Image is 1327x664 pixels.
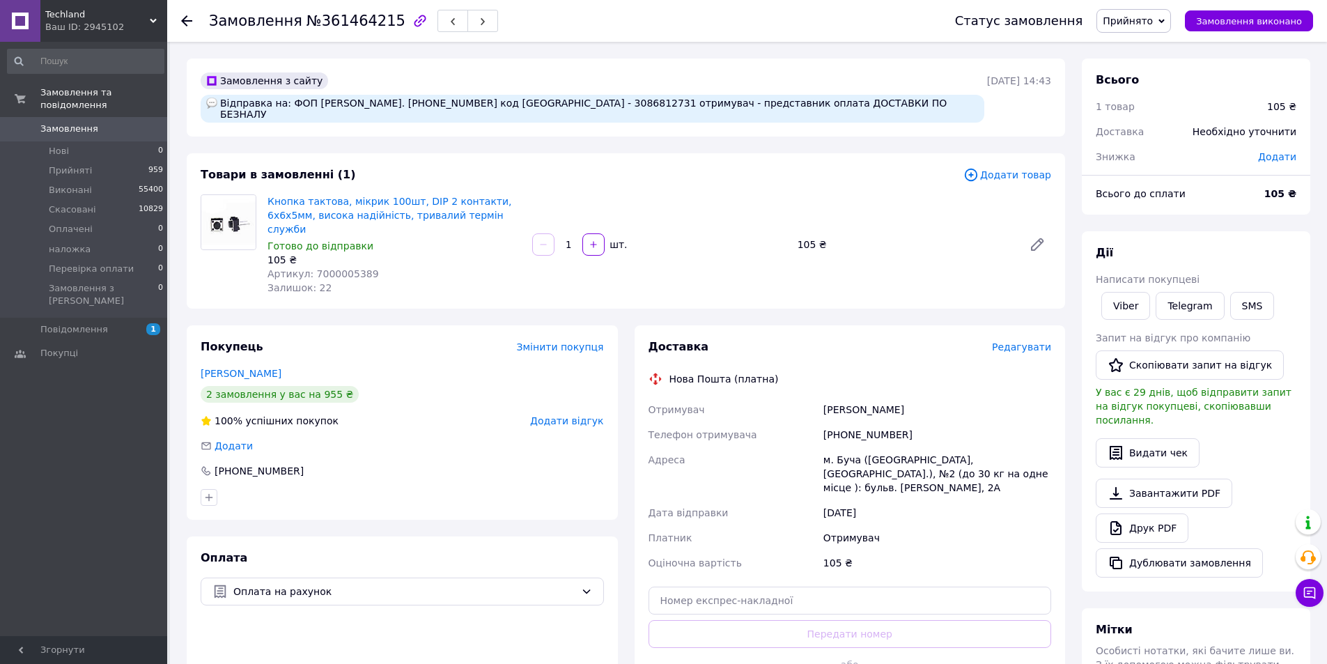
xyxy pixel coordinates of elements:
span: Залишок: 22 [267,282,332,293]
span: Покупці [40,347,78,360]
div: [DATE] [821,500,1054,525]
span: Платник [649,532,692,543]
span: 10829 [139,203,163,216]
div: м. Буча ([GEOGRAPHIC_DATA], [GEOGRAPHIC_DATA].), №2 (до 30 кг на одне місце ): бульв. [PERSON_NAM... [821,447,1054,500]
span: 0 [158,263,163,275]
div: Необхідно уточнити [1184,116,1305,147]
span: 0 [158,243,163,256]
span: Нові [49,145,69,157]
span: Всього до сплати [1096,188,1186,199]
div: 105 ₴ [821,550,1054,576]
a: Друк PDF [1096,514,1188,543]
span: Телефон отримувача [649,429,757,440]
span: Додати [215,440,253,451]
span: Замовлення [209,13,302,29]
input: Пошук [7,49,164,74]
span: Повідомлення [40,323,108,336]
span: Написати покупцеві [1096,274,1200,285]
span: Виконані [49,184,92,196]
span: Дата відправки [649,507,729,518]
span: 0 [158,145,163,157]
div: 105 ₴ [267,253,521,267]
span: наложка [49,243,91,256]
span: 1 [146,323,160,335]
button: Скопіювати запит на відгук [1096,350,1284,380]
span: 1 товар [1096,101,1135,112]
span: Доставка [1096,126,1144,137]
span: Замовлення виконано [1196,16,1302,26]
span: Оплачені [49,223,93,236]
div: успішних покупок [201,414,339,428]
span: №361464215 [306,13,405,29]
span: Оплата [201,551,247,564]
span: Товари в замовленні (1) [201,168,356,181]
span: Мітки [1096,623,1133,636]
span: Адреса [649,454,685,465]
span: Techland [45,8,150,21]
div: [PHONE_NUMBER] [213,464,305,478]
button: Замовлення виконано [1185,10,1313,31]
img: :speech_balloon: [206,98,217,109]
span: Запит на відгук про компанію [1096,332,1250,343]
div: Нова Пошта (платна) [666,372,782,386]
span: Артикул: 7000005389 [267,268,379,279]
span: 959 [148,164,163,177]
a: Viber [1101,292,1150,320]
a: [PERSON_NAME] [201,368,281,379]
span: 0 [158,282,163,307]
span: 55400 [139,184,163,196]
a: Telegram [1156,292,1224,320]
button: Видати чек [1096,438,1200,468]
span: Всього [1096,73,1139,86]
span: Дії [1096,246,1113,259]
img: Кнопка тактова, мікрик 100шт, DIP 2 контакти, 6x6x5мм, висока надійність, тривалий термін служби [201,195,256,249]
div: 2 замовлення у вас на 955 ₴ [201,386,359,403]
span: Доставка [649,340,709,353]
span: Оціночна вартість [649,557,742,569]
span: Покупець [201,340,263,353]
input: Номер експрес-накладної [649,587,1052,615]
span: Замовлення та повідомлення [40,86,167,111]
span: Замовлення [40,123,98,135]
span: Отримувач [649,404,705,415]
button: Дублювати замовлення [1096,548,1263,578]
a: Кнопка тактова, мікрик 100шт, DIP 2 контакти, 6x6x5мм, висока надійність, тривалий термін служби [267,196,512,235]
b: 105 ₴ [1264,188,1296,199]
span: Змінити покупця [517,341,604,353]
span: Перевірка оплати [49,263,134,275]
span: 100% [215,415,242,426]
button: Чат з покупцем [1296,579,1324,607]
div: Статус замовлення [955,14,1083,28]
div: 105 ₴ [1267,100,1296,114]
span: Прийнято [1103,15,1153,26]
div: 105 ₴ [792,235,1018,254]
div: [PERSON_NAME] [821,397,1054,422]
div: шт. [606,238,628,252]
span: Замовлення з [PERSON_NAME] [49,282,158,307]
div: [PHONE_NUMBER] [821,422,1054,447]
span: Додати [1258,151,1296,162]
span: Скасовані [49,203,96,216]
button: SMS [1230,292,1275,320]
span: У вас є 29 днів, щоб відправити запит на відгук покупцеві, скопіювавши посилання. [1096,387,1291,426]
a: Редагувати [1023,231,1051,258]
span: Оплата на рахунок [233,584,575,599]
div: Отримувач [821,525,1054,550]
div: Повернутися назад [181,14,192,28]
span: Додати відгук [530,415,603,426]
time: [DATE] 14:43 [987,75,1051,86]
span: 0 [158,223,163,236]
div: Відправка на: ФОП [PERSON_NAME]. [PHONE_NUMBER] код [GEOGRAPHIC_DATA] - 3086812731 отримувач - пр... [201,95,984,123]
span: Готово до відправки [267,240,373,252]
span: Додати товар [963,167,1051,183]
div: Ваш ID: 2945102 [45,21,167,33]
span: Прийняті [49,164,92,177]
div: Замовлення з сайту [201,72,328,89]
span: Знижка [1096,151,1135,162]
span: Редагувати [992,341,1051,353]
a: Завантажити PDF [1096,479,1232,508]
